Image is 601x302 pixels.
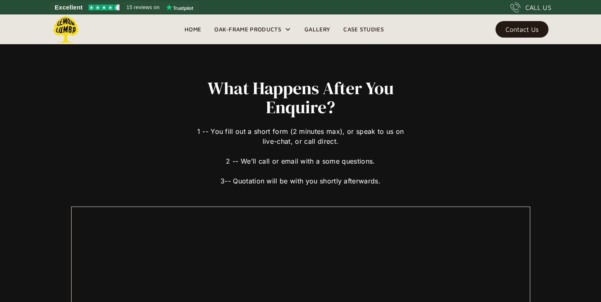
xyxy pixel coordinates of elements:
[166,4,193,11] img: Trustpilot logo
[194,117,407,186] div: 1 -- You fill out a short form (2 minutes max), or speak to us on live-chat, or call direct. 2 --...
[208,14,298,44] div: Oak-Frame Products
[55,2,83,12] span: Excellent
[525,2,551,12] div: CALL US
[214,24,281,34] div: Oak-Frame Products
[337,23,390,36] a: Case Studies
[178,23,208,36] a: Home
[89,5,120,10] img: Trustpilot 4.5 stars
[50,2,199,13] a: See Lemon Lumba reviews on Trustpilot
[505,26,539,32] div: Contact Us
[496,21,548,38] a: Contact Us
[194,78,407,117] h2: What Happens After You Enquire?
[510,2,551,12] a: CALL US
[127,2,160,12] span: 15 reviews on
[298,23,337,36] a: Gallery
